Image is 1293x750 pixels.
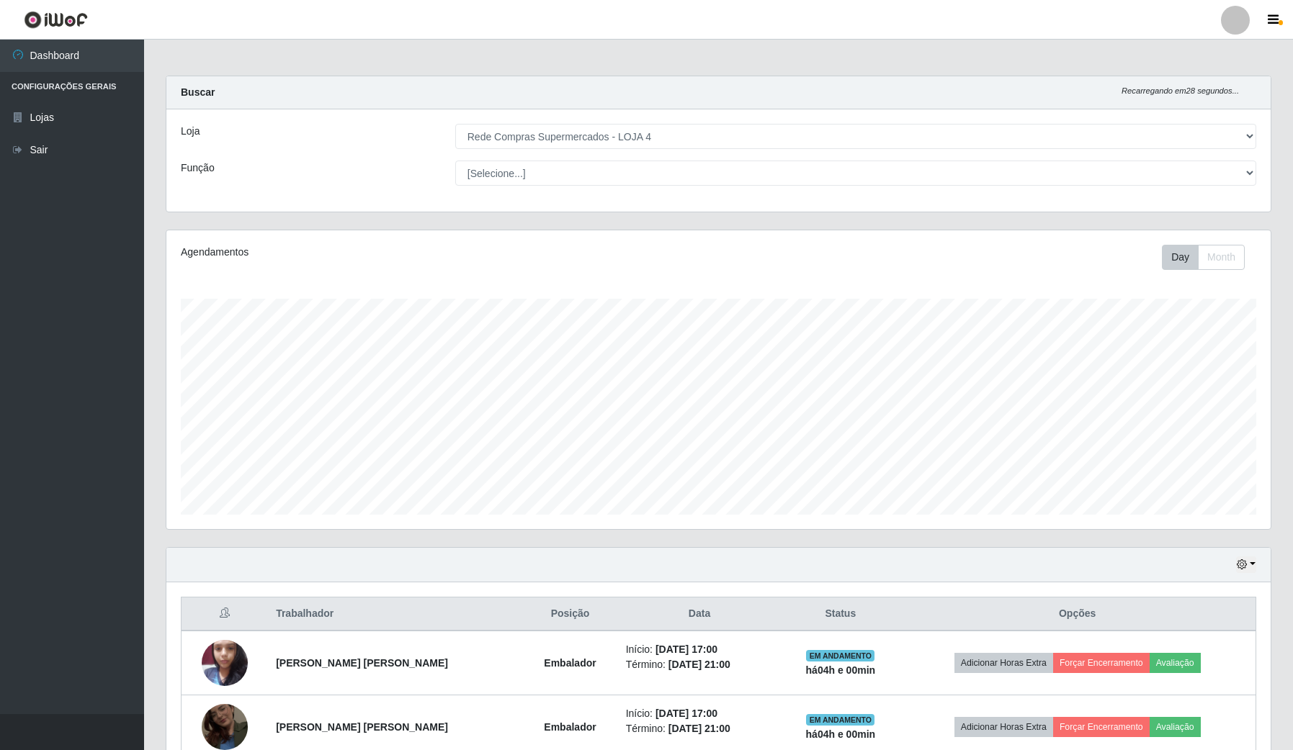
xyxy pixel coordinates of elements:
button: Adicionar Horas Extra [954,653,1053,673]
i: Recarregando em 28 segundos... [1122,86,1239,95]
strong: [PERSON_NAME] [PERSON_NAME] [276,721,448,733]
th: Trabalhador [267,597,523,631]
div: Toolbar with button groups [1162,245,1256,270]
span: EM ANDAMENTO [806,714,874,726]
li: Término: [626,721,774,736]
div: Agendamentos [181,245,617,260]
strong: Embalador [544,721,596,733]
img: 1737943113754.jpeg [202,632,248,693]
button: Avaliação [1150,717,1201,737]
button: Month [1198,245,1245,270]
th: Posição [523,597,617,631]
li: Início: [626,706,774,721]
div: First group [1162,245,1245,270]
time: [DATE] 17:00 [656,643,717,655]
strong: há 04 h e 00 min [806,664,876,676]
img: CoreUI Logo [24,11,88,29]
th: Data [617,597,782,631]
time: [DATE] 21:00 [668,659,730,670]
li: Início: [626,642,774,657]
button: Forçar Encerramento [1053,717,1150,737]
label: Loja [181,124,200,139]
button: Avaliação [1150,653,1201,673]
strong: Embalador [544,657,596,669]
button: Adicionar Horas Extra [954,717,1053,737]
strong: [PERSON_NAME] [PERSON_NAME] [276,657,448,669]
th: Opções [899,597,1256,631]
strong: há 04 h e 00 min [806,728,876,740]
label: Função [181,161,215,176]
span: EM ANDAMENTO [806,650,874,661]
button: Forçar Encerramento [1053,653,1150,673]
strong: Buscar [181,86,215,98]
button: Day [1162,245,1199,270]
time: [DATE] 17:00 [656,708,717,719]
th: Status [782,597,899,631]
li: Término: [626,657,774,672]
time: [DATE] 21:00 [668,723,730,734]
